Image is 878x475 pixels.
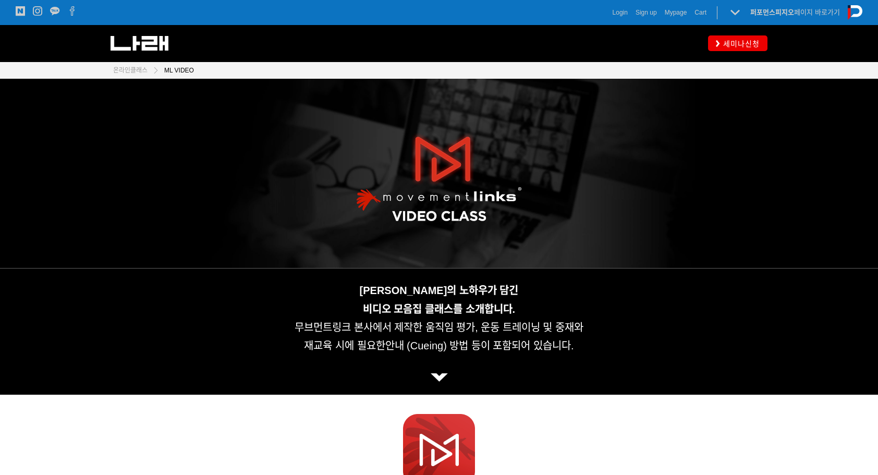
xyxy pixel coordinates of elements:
a: Mypage [665,7,687,18]
img: 0883bc78e6c5e.png [431,373,448,382]
a: 퍼포먼스피지오페이지 바로가기 [750,8,840,16]
span: 세미나신청 [720,39,760,49]
a: ML VIDEO [159,65,194,76]
span: 안내 (Cueing) 방법 등이 포함되어 있습니다. [385,340,574,351]
span: 무브먼트링크 본사에서 제작한 움직임 평가, 운동 트레이닝 및 중재와 [295,322,583,333]
a: Cart [694,7,706,18]
span: [PERSON_NAME]의 노하우가 담긴 [360,285,519,296]
strong: 퍼포먼스피지오 [750,8,794,16]
a: Sign up [636,7,657,18]
span: 비디오 모음집 클래스를 소개합니다. [363,303,515,315]
span: ML VIDEO [164,67,194,74]
a: 온라인클래스 [113,65,148,76]
a: Login [613,7,628,18]
span: 재교육 시에 필요한 [304,340,385,351]
a: 세미나신청 [708,35,767,51]
span: 온라인클래스 [113,67,148,74]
